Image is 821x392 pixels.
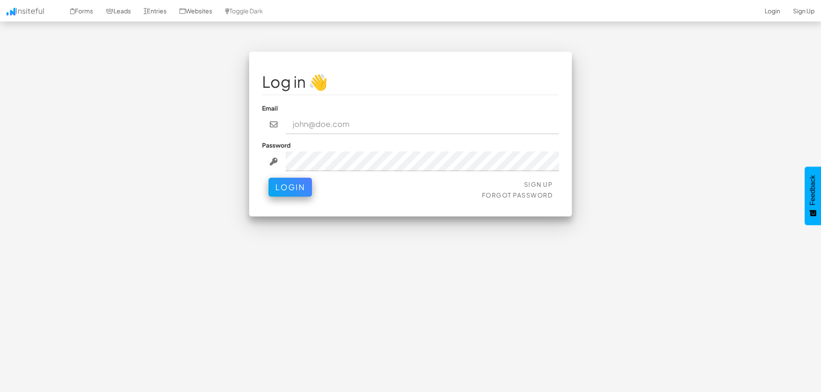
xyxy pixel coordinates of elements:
[262,73,559,90] h1: Log in 👋
[805,167,821,225] button: Feedback - Show survey
[6,8,15,15] img: icon.png
[286,114,559,134] input: john@doe.com
[262,104,278,112] label: Email
[269,178,312,197] button: Login
[262,141,290,149] label: Password
[482,191,553,199] a: Forgot Password
[524,180,553,188] a: Sign Up
[809,175,817,205] span: Feedback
